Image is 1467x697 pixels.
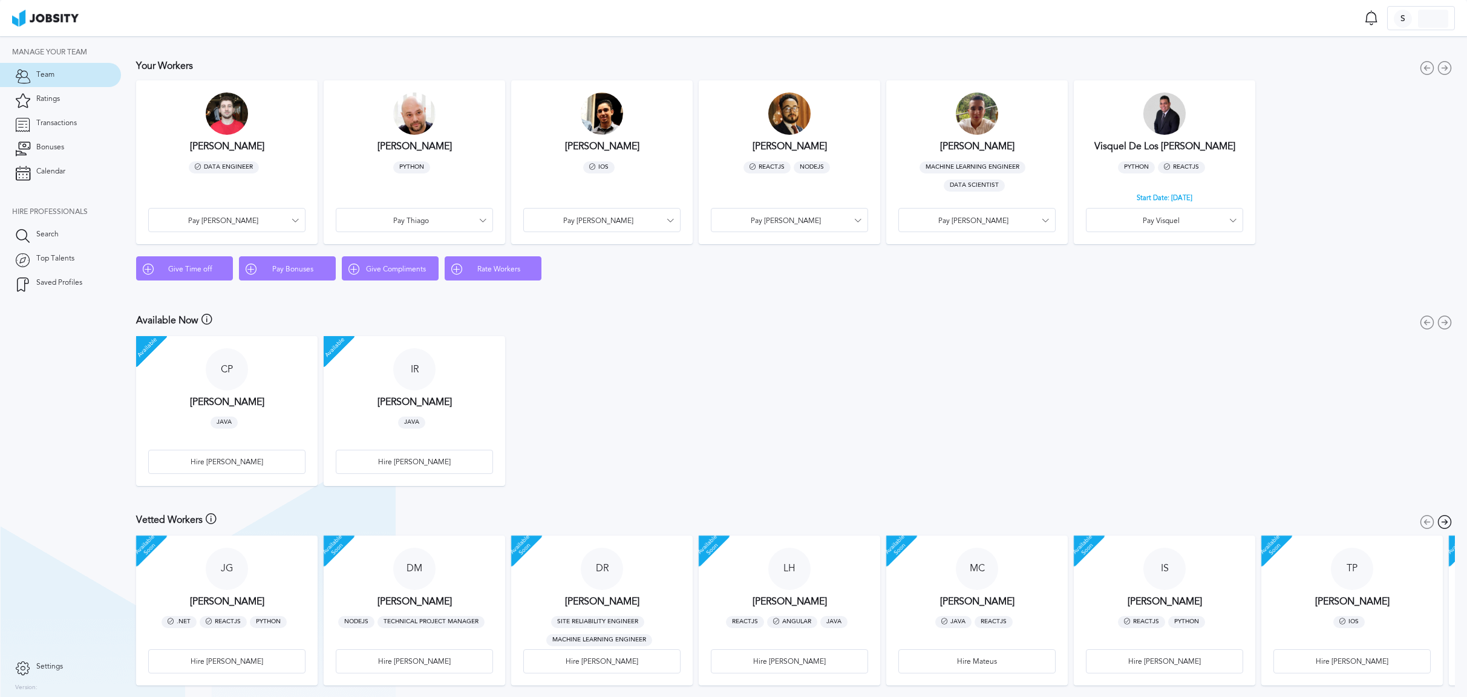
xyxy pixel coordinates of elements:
button: Hire [PERSON_NAME] [148,649,305,673]
div: T P [1331,548,1373,590]
span: IOS [1333,616,1365,628]
span: Python [1118,161,1155,173]
button: Hire [PERSON_NAME] [1086,649,1243,673]
span: NodeJS [338,616,374,628]
span: NodeJS [794,161,830,173]
span: Data Scientist [944,180,1005,192]
h3: [PERSON_NAME] [753,596,827,607]
button: Pay [PERSON_NAME] [523,208,681,232]
h3: Visquel De Los [PERSON_NAME] [1094,141,1235,152]
span: Machine Learning Engineer [546,634,652,646]
div: D d [206,92,248,135]
button: Hire [PERSON_NAME] [336,649,493,673]
span: Settings [36,663,63,671]
span: Available Soon [1248,522,1296,571]
span: Saved Profiles [36,279,82,287]
span: Available [123,323,171,371]
span: IOS [583,161,615,173]
span: Available Soon [123,522,171,571]
span: Search [36,230,59,239]
div: L C [581,92,623,135]
h3: [PERSON_NAME] [565,596,639,607]
span: Top Talents [36,254,74,263]
button: Hire [PERSON_NAME] [711,649,868,673]
span: Pay [PERSON_NAME] [530,217,667,225]
div: S C [956,92,998,135]
span: Pay [PERSON_NAME] [717,217,854,225]
span: Data Engineer [189,161,259,173]
button: Pay [PERSON_NAME] [898,208,1056,232]
button: Pay [PERSON_NAME] [711,208,868,232]
h3: [PERSON_NAME] [377,397,452,407]
h3: [PERSON_NAME] [377,141,452,152]
button: Hire [PERSON_NAME] [1273,649,1431,673]
span: Calendar [36,167,65,176]
span: ReactJS [726,616,764,628]
span: .NET [162,616,197,628]
span: Java [935,616,972,628]
span: Available Soon [498,522,546,571]
span: Pay Visquel [1093,217,1229,225]
span: Give Compliments [359,265,432,274]
div: Hire [PERSON_NAME] [149,650,305,674]
button: S [1387,6,1455,30]
button: Hire [PERSON_NAME] [336,450,493,474]
button: Pay Thiago [336,208,493,232]
span: ReactJS [743,161,791,173]
div: D M [393,548,436,590]
img: ab4bad089aa723f57921c736e9817d99.png [12,10,79,27]
span: Pay Thiago [342,217,479,225]
button: Give Time off [136,256,233,280]
span: Transactions [36,119,77,128]
div: I R [393,348,436,391]
div: Hire Professionals [12,208,121,216]
h3: [PERSON_NAME] [1315,596,1390,607]
h3: Available Now [136,315,198,326]
span: Java [820,616,848,628]
div: L S [768,92,811,135]
span: Python [250,616,287,628]
div: Hire [PERSON_NAME] [1274,650,1430,674]
span: Rate Workers [462,265,535,274]
button: Pay Bonuses [239,256,336,280]
div: Hire [PERSON_NAME] [336,450,492,475]
h3: Your Workers [136,60,193,71]
button: Pay [PERSON_NAME] [148,208,305,232]
div: D R [581,548,623,590]
div: Manage your team [12,48,121,57]
button: Give Compliments [342,256,439,280]
h3: [PERSON_NAME] [753,141,827,152]
span: Pay Bonuses [256,265,329,274]
span: Available [310,323,359,371]
div: Hire [PERSON_NAME] [524,650,680,674]
span: Technical Project Manager [377,616,485,628]
h3: [PERSON_NAME] [1128,596,1202,607]
div: J G [206,548,248,590]
span: Python [393,161,430,173]
h3: [PERSON_NAME] [190,397,264,407]
div: L H [768,548,811,590]
span: Available Soon [685,522,734,571]
span: Ratings [36,95,60,103]
button: Hire Mateus [898,649,1056,673]
div: Hire [PERSON_NAME] [149,450,305,475]
div: Hire [PERSON_NAME] [336,650,492,674]
div: M C [956,548,998,590]
h3: [PERSON_NAME] [190,141,264,152]
span: Machine Learning Engineer [920,161,1025,173]
span: Java [211,417,238,429]
span: Bonuses [36,143,64,152]
div: C P [206,348,248,391]
span: ReactJS [975,616,1013,628]
span: ReactJS [200,616,247,628]
div: Hire Mateus [899,650,1055,674]
span: ReactJS [1158,161,1205,173]
span: Team [36,71,54,79]
span: Available Soon [873,522,921,571]
span: Angular [767,616,817,628]
span: Start Date: [DATE] [1137,194,1192,202]
div: Hire [PERSON_NAME] [711,650,867,674]
div: Hire [PERSON_NAME] [1086,650,1243,674]
span: ReactJS [1118,616,1165,628]
div: I S [1143,548,1186,590]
